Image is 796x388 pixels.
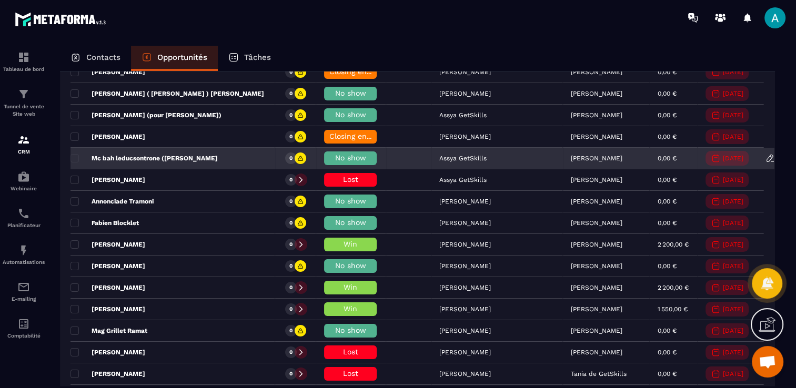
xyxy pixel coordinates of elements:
p: 0 [289,198,293,205]
span: No show [335,89,366,97]
a: formationformationTunnel de vente Site web [3,80,45,126]
p: Tableau de bord [3,66,45,72]
p: 0,00 € [658,198,677,205]
p: [DATE] [723,133,743,140]
a: automationsautomationsWebinaire [3,162,45,199]
span: Closing en cours [329,132,389,140]
p: Tania de GetSkills [571,370,627,377]
p: [DATE] [723,305,743,313]
p: [PERSON_NAME] [571,349,622,356]
p: 0 [289,176,293,183]
p: Automatisations [3,259,45,265]
span: Win [344,240,357,248]
p: [DATE] [723,327,743,334]
p: 0 [289,284,293,291]
p: 1 550,00 € [658,305,688,313]
p: [PERSON_NAME] [571,219,622,227]
p: [PERSON_NAME] [571,305,622,313]
p: [PERSON_NAME] [571,111,622,119]
img: formation [17,88,30,100]
a: accountantaccountantComptabilité [3,310,45,346]
p: [PERSON_NAME] [70,132,145,141]
p: [PERSON_NAME] [571,241,622,248]
p: 0,00 € [658,68,677,76]
p: [PERSON_NAME] [70,68,145,76]
p: CRM [3,149,45,155]
p: [PERSON_NAME] [571,133,622,140]
p: 0,00 € [658,327,677,334]
p: Contacts [86,53,120,62]
p: 0 [289,111,293,119]
p: 0,00 € [658,262,677,270]
p: [DATE] [723,176,743,183]
p: [PERSON_NAME] [70,176,145,184]
p: [DATE] [723,241,743,248]
img: automations [17,244,30,257]
span: Closing en cours [329,67,389,76]
p: [PERSON_NAME] [571,68,622,76]
p: [DATE] [723,349,743,356]
img: logo [15,9,109,29]
p: 0,00 € [658,90,677,97]
p: Annonciade Tramoni [70,197,154,206]
p: Tunnel de vente Site web [3,103,45,118]
img: automations [17,170,30,183]
p: Opportunités [157,53,207,62]
p: [PERSON_NAME] (pour [PERSON_NAME]) [70,111,221,119]
a: schedulerschedulerPlanificateur [3,199,45,236]
p: [DATE] [723,111,743,119]
p: 0 [289,219,293,227]
p: 0 [289,370,293,377]
a: Tâches [218,46,281,71]
span: No show [335,110,366,119]
p: Fabien Blocklet [70,219,139,227]
img: formation [17,51,30,64]
p: 0 [289,241,293,248]
div: Ouvrir le chat [752,346,783,377]
p: [PERSON_NAME] [571,284,622,291]
p: [PERSON_NAME] [70,262,145,270]
img: accountant [17,318,30,330]
p: [PERSON_NAME] [571,90,622,97]
p: [DATE] [723,262,743,270]
p: 0 [289,90,293,97]
p: [PERSON_NAME] [70,305,145,313]
img: formation [17,134,30,146]
span: No show [335,261,366,270]
p: 0,00 € [658,133,677,140]
p: 0 [289,155,293,162]
p: Mag Grillet Ramat [70,326,147,335]
img: email [17,281,30,293]
a: automationsautomationsAutomatisations [3,236,45,273]
p: 0 [289,262,293,270]
a: Opportunités [131,46,218,71]
p: 0 [289,305,293,313]
p: 0,00 € [658,155,677,162]
p: Comptabilité [3,333,45,339]
p: 0 [289,133,293,140]
span: Win [344,304,357,313]
a: emailemailE-mailing [3,273,45,310]
p: [DATE] [723,284,743,291]
p: [PERSON_NAME] [70,283,145,292]
p: Mc bah leducsontrone ([PERSON_NAME] [70,154,218,162]
p: [DATE] [723,68,743,76]
span: Lost [342,369,358,377]
p: Webinaire [3,186,45,191]
p: [PERSON_NAME] [571,176,622,183]
p: 0,00 € [658,111,677,119]
p: [PERSON_NAME] [571,198,622,205]
p: [DATE] [723,219,743,227]
p: [DATE] [723,90,743,97]
a: formationformationTableau de bord [3,43,45,80]
span: No show [335,197,366,205]
span: Win [344,283,357,291]
p: [DATE] [723,370,743,377]
p: [PERSON_NAME] [571,155,622,162]
img: scheduler [17,207,30,220]
a: formationformationCRM [3,126,45,162]
a: Contacts [60,46,131,71]
span: Lost [342,175,358,183]
p: [PERSON_NAME] [70,370,145,378]
span: No show [335,326,366,334]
